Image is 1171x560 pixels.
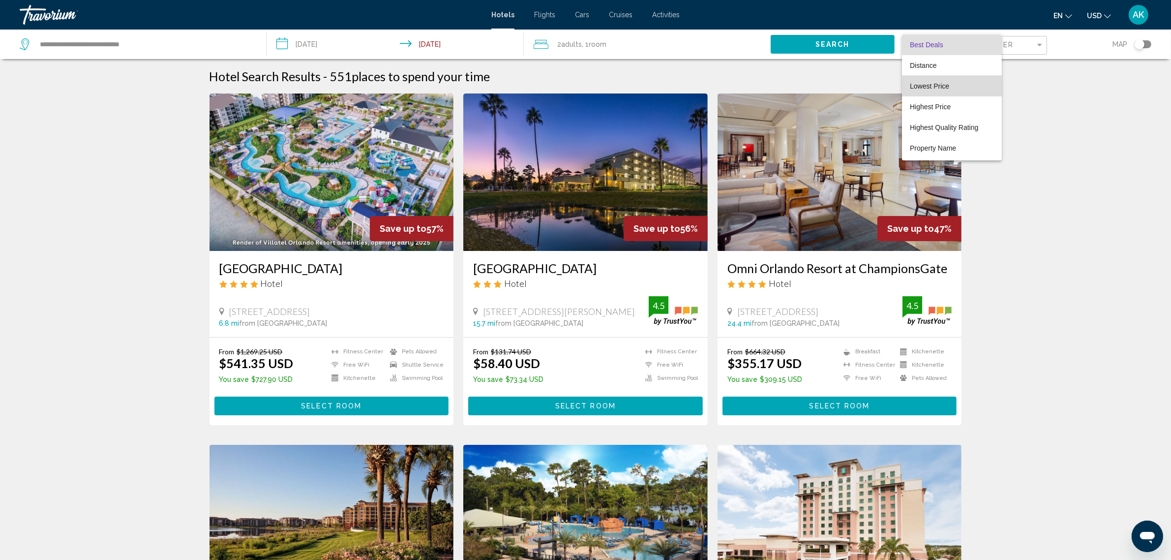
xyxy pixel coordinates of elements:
div: Sort by [902,34,1002,160]
iframe: Button to launch messaging window [1132,521,1163,552]
span: Lowest Price [910,82,949,90]
span: Highest Quality Rating [910,124,978,131]
span: Distance [910,62,936,69]
span: Highest Price [910,103,951,111]
span: Best Deals [910,41,943,49]
span: Property Name [910,144,956,152]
